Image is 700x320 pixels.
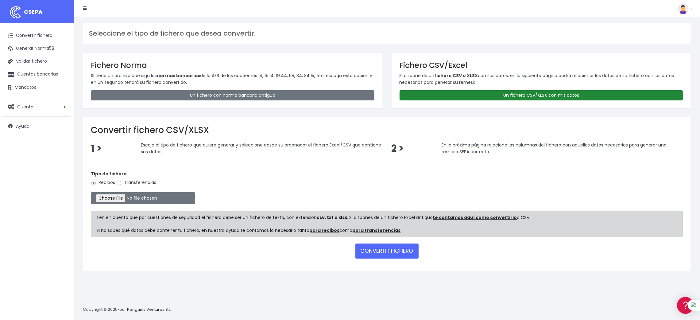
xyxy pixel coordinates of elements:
h3: Fichero Norma [91,61,374,70]
h2: Convertir fichero CSV/XLSX [91,125,683,135]
strong: csv, txt o xlsx [317,214,347,220]
a: Problemas habituales [6,87,117,97]
span: 1 > [91,142,102,155]
a: Videotutoriales [6,97,117,106]
button: Contáctanos [6,164,117,175]
a: Four Penguins Ventures S.L. [118,306,171,312]
span: En la próxima página relacione las columnas del fichero con aquellos datos necesarios para genera... [442,142,667,155]
h3: Fichero CSV/Excel [400,61,683,70]
a: te contamos aquí como convertirlo [433,214,517,220]
a: Validar fichero [3,55,71,68]
a: Un fichero con norma bancaria antiguo [91,90,374,100]
div: Facturación [6,122,117,128]
img: profile [678,3,689,14]
strong: fichero CSV o XLSX [435,72,478,79]
div: Programadores [6,147,117,153]
a: General [6,132,117,141]
h3: Seleccione el tipo de fichero que desea convertir. [89,29,685,37]
div: Ten en cuenta que por cuestiones de seguridad el fichero debe ser un fichero de texto, con extens... [91,211,683,237]
button: CONVERTIR FICHERO [355,244,419,258]
a: para transferencias [353,227,401,233]
a: Cuentas bancarias [3,68,71,81]
a: Información general [6,52,117,62]
a: Convertir fichero [3,29,71,42]
span: 2 > [391,142,404,155]
span: Cuenta [17,103,33,110]
a: Cuenta [3,100,71,113]
span: Escoja el tipo de fichero que quiere generar y seleccione desde su ordenador el fichero Excel/CSV... [141,142,381,155]
a: Formatos [6,78,117,87]
label: Recibos [91,179,115,186]
a: Un fichero CSV/XLSX con mis datos [400,90,683,100]
p: Si dispone de un con sus datos, en la siguiente página podrá relacionar los datos de su fichero c... [400,72,683,86]
div: Convertir ficheros [6,68,117,74]
a: API [6,157,117,166]
span: CSEPA [24,8,43,16]
a: Generar Norma58 [3,42,71,55]
span: Ayuda [16,123,29,129]
label: Transferencias [116,179,156,186]
a: para recibos [310,227,340,233]
img: logo [8,5,23,20]
p: Copyright © 2025 . [83,306,172,313]
div: Información general [6,43,117,49]
a: POWERED BY ENCHANT [84,177,118,183]
strong: normas bancarias [157,72,200,79]
a: Ayuda [3,120,71,133]
a: Perfiles de empresas [6,106,117,116]
strong: Tipo de fichero [91,171,127,177]
a: Mandatos [3,81,71,94]
p: Si tiene un archivo que siga las de la AEB de los cuadernos 19, 19.14, 19.44, 58, 34, 34.15, etc.... [91,72,374,86]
